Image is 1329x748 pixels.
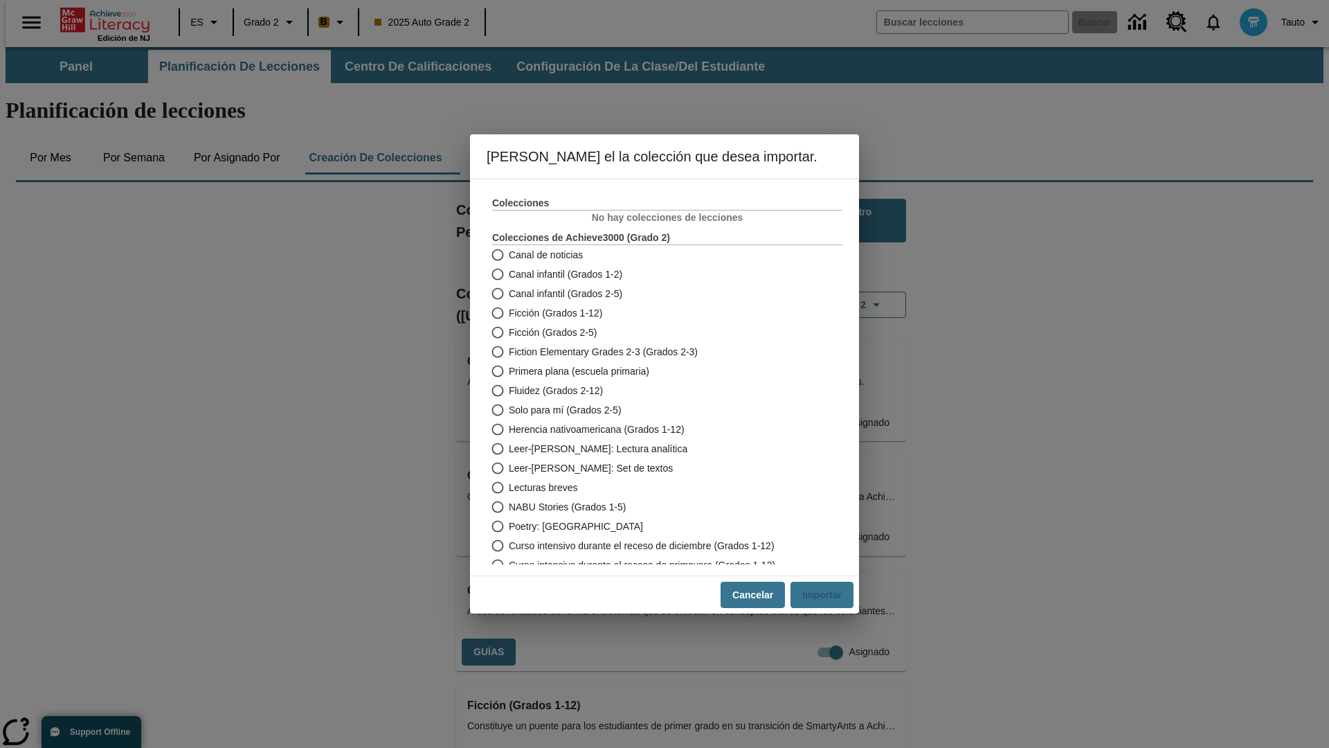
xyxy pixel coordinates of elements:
h6: [PERSON_NAME] el la colección que desea importar. [470,134,859,179]
button: Cancelar [721,582,785,609]
span: Canal infantil (Grados 2-5) [509,287,622,301]
span: Leer-[PERSON_NAME]: Set de textos [509,461,673,476]
span: Lecturas breves [509,481,578,495]
h3: Colecciones de Achieve3000 (Grado 2 ) [492,231,842,244]
span: Solo para mí (Grados 2-5) [509,403,622,418]
p: No hay colecciones de lecciones [492,211,842,225]
span: Canal de noticias [509,248,583,262]
span: Canal infantil (Grados 1-2) [509,267,622,282]
span: Poetry: [GEOGRAPHIC_DATA] [509,519,643,534]
span: Curso intensivo durante el receso de primavera (Grados 1-12) [509,558,775,573]
span: NABU Stories (Grados 1-5) [509,500,626,515]
h3: Colecciones [492,196,842,210]
span: Herencia nativoamericana (Grados 1-12) [509,422,685,437]
span: Ficción (Grados 1-12) [509,306,602,321]
span: Fiction Elementary Grades 2-3 (Grados 2-3) [509,345,698,359]
span: Ficción (Grados 2-5) [509,326,597,340]
span: Primera plana (escuela primaria) [509,364,649,379]
span: Fluidez (Grados 2-12) [509,384,603,398]
span: Leer-[PERSON_NAME]: Lectura analítica [509,442,687,456]
span: Curso intensivo durante el receso de diciembre (Grados 1-12) [509,539,775,553]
